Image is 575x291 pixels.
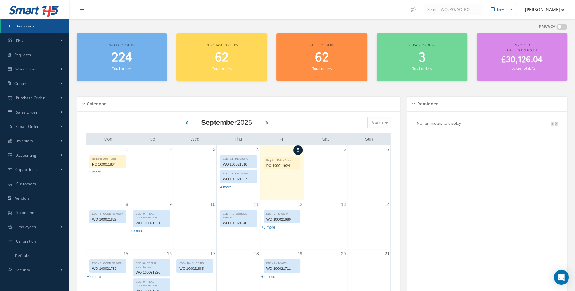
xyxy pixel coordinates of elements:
h5: Reminder [415,99,438,107]
div: Required Date - Open [264,157,300,162]
a: Repair orders 3 Total orders [377,33,467,81]
p: No reminders to display [416,120,461,126]
span: Sales Order [16,109,37,115]
a: September 18, 2025 [253,249,260,258]
a: September 13, 2025 [340,200,347,209]
div: WO 100021885 [177,265,213,272]
td: September 4, 2025 [217,145,260,200]
div: WO 100021310 [220,161,256,168]
span: Security [15,267,30,273]
input: Search WO, PO, SO, RO [424,4,483,15]
td: September 9, 2025 [130,200,173,249]
td: September 3, 2025 [173,145,217,200]
small: Total orders [212,66,231,71]
span: Capabilities [15,167,37,172]
a: Thursday [233,135,243,143]
span: Repair Order [15,124,39,129]
span: Requests [14,52,31,57]
a: Work orders 224 Total orders [77,33,167,81]
td: September 5, 2025 [260,145,304,200]
a: Show 5 more events [261,225,275,230]
a: Show 2 more events [87,274,101,279]
div: WO 100021689 [264,216,300,223]
a: September 3, 2025 [212,145,217,154]
a: September 10, 2025 [209,200,217,209]
span: Repair orders [409,43,435,47]
div: WO 100021821 [133,220,170,227]
a: September 6, 2025 [342,145,347,154]
a: September 12, 2025 [296,200,304,209]
a: September 20, 2025 [340,249,347,258]
div: EDD - 7.1 - OUTSIDE REPAIR [220,211,256,220]
span: 62 [215,49,229,67]
h5: Calendar [85,99,106,107]
a: September 5, 2025 [293,145,303,155]
div: PO 100011924 [264,162,300,169]
div: 2025 [201,117,252,128]
div: EDD - 11 - INVOICING [220,156,256,161]
a: Wednesday [189,135,201,143]
span: Calibration [16,239,36,244]
a: Tuesday [146,135,156,143]
td: September 10, 2025 [173,200,217,249]
div: WO 100021829 [90,216,126,223]
a: September 2, 2025 [168,145,173,154]
span: Customers [16,181,36,187]
button: New [488,4,516,15]
span: Work Order [15,66,37,72]
span: Month [370,119,383,126]
span: (Current Month) [505,47,538,52]
div: EDD - 7 - IN WORK [264,260,300,265]
div: WO 100021782 [90,265,126,272]
a: September 14, 2025 [383,200,391,209]
button: [PERSON_NAME] [519,3,565,16]
span: Defaults [15,253,30,258]
span: Quotes [14,81,27,86]
a: September 8, 2025 [125,200,130,209]
td: September 1, 2025 [86,145,130,200]
div: EDD - 11 - INVOICING [220,170,256,176]
a: September 17, 2025 [209,249,217,258]
div: WO 100021337 [220,176,256,183]
small: Total orders [112,66,131,71]
a: Sales orders 62 Total orders [276,33,367,81]
span: Employees [16,224,36,230]
a: Show 3 more events [131,229,145,233]
a: Show 4 more events [218,185,231,189]
div: EDD - 8 - REPAIR COMPLETED [133,260,170,269]
span: Shipments [16,210,36,215]
span: Work orders [109,43,134,47]
a: Invoiced (Current Month) £30,126.04 Invoices Total: 13 [477,33,567,81]
a: September 16, 2025 [166,249,173,258]
td: September 11, 2025 [217,200,260,249]
a: Monday [102,135,113,143]
div: WO 100021711 [264,265,300,272]
span: 3 [419,49,425,67]
a: Saturday [321,135,330,143]
div: EDD - 6 - GOOD TO WORK [90,260,126,265]
span: Purchase Order [16,95,45,100]
small: Total orders [312,66,331,71]
a: September 15, 2025 [122,249,130,258]
span: Vendors [15,196,30,201]
span: Purchase orders [206,43,238,47]
td: September 13, 2025 [304,200,347,249]
div: PO 100011864 [90,161,126,168]
span: 224 [112,49,132,67]
div: WO 100021640 [220,220,256,227]
span: Invoiced [513,43,530,47]
label: PRIVACY [539,24,555,30]
div: New [497,7,504,12]
a: Purchase orders 62 Total orders [176,33,267,81]
td: September 14, 2025 [347,200,391,249]
div: EDD - 9 - FINAL DOCUMENTATION [133,279,170,288]
a: Show 2 more events [87,170,101,174]
span: £30,126.04 [501,54,543,66]
a: September 21, 2025 [383,249,391,258]
small: Total orders [412,66,432,71]
span: Sales orders [310,43,334,47]
div: EDD - 6 - GOOD TO WORK [90,211,126,216]
a: September 9, 2025 [168,200,173,209]
span: Accounting [16,153,37,158]
a: Sunday [364,135,374,143]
